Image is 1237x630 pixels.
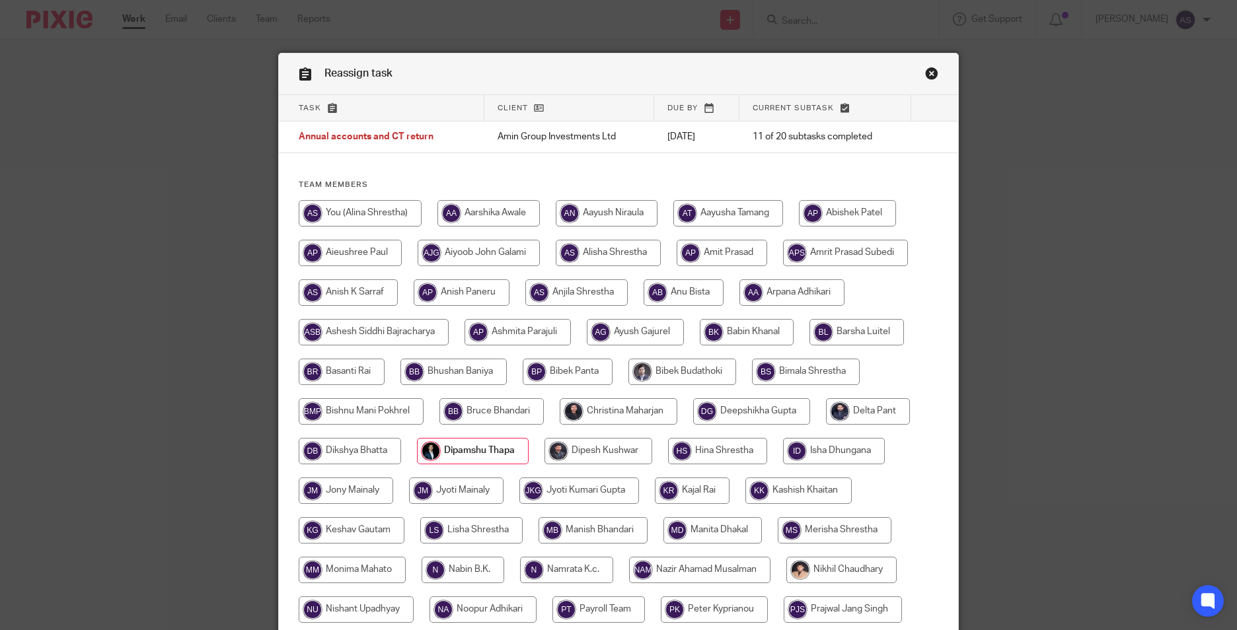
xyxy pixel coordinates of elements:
p: Amin Group Investments Ltd [498,130,641,143]
h4: Team members [299,180,938,190]
span: Current subtask [753,104,834,112]
td: 11 of 20 subtasks completed [739,122,911,153]
span: Annual accounts and CT return [299,133,433,142]
p: [DATE] [667,130,726,143]
span: Reassign task [324,68,393,79]
span: Due by [667,104,698,112]
a: Close this dialog window [925,67,938,85]
span: Task [299,104,321,112]
span: Client [498,104,528,112]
